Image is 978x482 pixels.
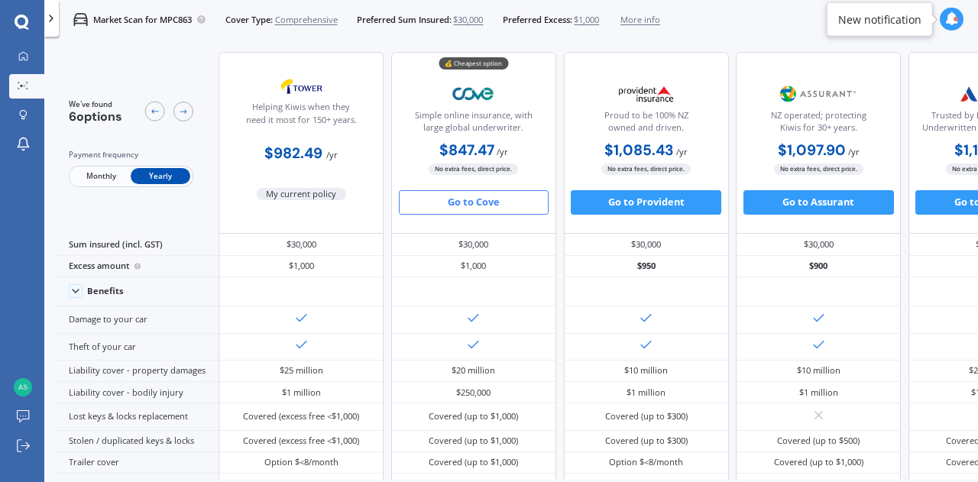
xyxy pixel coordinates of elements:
[736,256,901,277] div: $900
[429,456,518,468] div: Covered (up to $1,000)
[131,168,190,184] span: Yearly
[439,141,494,160] b: $847.47
[429,410,518,422] div: Covered (up to $1,000)
[574,14,599,26] span: $1,000
[225,14,273,26] span: Cover Type:
[799,387,838,399] div: $1 million
[14,378,32,396] img: 479fd032604dd3b34cdfb5e59bbd7875
[53,234,219,255] div: Sum insured (incl. GST)
[452,364,495,377] div: $20 million
[282,387,321,399] div: $1 million
[503,14,572,26] span: Preferred Excess:
[53,256,219,277] div: Excess amount
[746,109,890,140] div: NZ operated; protecting Kiwis for 30+ years.
[275,14,338,26] span: Comprehensive
[219,234,384,255] div: $30,000
[391,256,556,277] div: $1,000
[433,79,514,109] img: Cove.webp
[605,410,688,422] div: Covered (up to $300)
[243,435,359,447] div: Covered (excess free <$1,000)
[93,14,192,26] p: Market Scan for MPC863
[53,403,219,430] div: Lost keys & locks replacement
[571,190,721,215] button: Go to Provident
[219,256,384,277] div: $1,000
[627,387,665,399] div: $1 million
[676,146,688,157] span: / yr
[604,141,674,160] b: $1,085.43
[53,306,219,333] div: Damage to your car
[87,286,124,296] div: Benefits
[620,14,660,26] span: More info
[564,234,729,255] div: $30,000
[778,79,859,109] img: Assurant.png
[797,364,840,377] div: $10 million
[264,456,338,468] div: Option $<8/month
[606,79,687,109] img: Provident.png
[53,431,219,452] div: Stolen / duplicated keys & locks
[69,99,122,110] span: We've found
[564,256,729,277] div: $950
[257,188,347,200] span: My current policy
[574,109,717,140] div: Proud to be 100% NZ owned and driven.
[497,146,508,157] span: / yr
[326,149,338,160] span: / yr
[53,452,219,474] div: Trailer cover
[777,435,860,447] div: Covered (up to $500)
[609,456,683,468] div: Option $<8/month
[402,109,546,140] div: Simple online insurance, with large global underwriter.
[243,410,359,422] div: Covered (excess free <$1,000)
[73,12,88,27] img: car.f15378c7a67c060ca3f3.svg
[71,168,131,184] span: Monthly
[229,101,373,131] div: Helping Kiwis when they need it most for 150+ years.
[774,456,863,468] div: Covered (up to $1,000)
[601,163,691,175] span: No extra fees, direct price.
[280,364,323,377] div: $25 million
[53,334,219,361] div: Theft of your car
[624,364,668,377] div: $10 million
[429,435,518,447] div: Covered (up to $1,000)
[391,234,556,255] div: $30,000
[357,14,452,26] span: Preferred Sum Insured:
[439,57,508,70] div: 💰 Cheapest option
[743,190,894,215] button: Go to Assurant
[778,141,846,160] b: $1,097.90
[264,144,322,163] b: $982.49
[774,163,863,175] span: No extra fees, direct price.
[456,387,491,399] div: $250,000
[838,11,921,27] div: New notification
[69,108,122,125] span: 6 options
[53,361,219,382] div: Liability cover - property damages
[399,190,549,215] button: Go to Cove
[736,234,901,255] div: $30,000
[605,435,688,447] div: Covered (up to $300)
[53,382,219,403] div: Liability cover - bodily injury
[429,163,518,175] span: No extra fees, direct price.
[261,71,342,102] img: Tower.webp
[453,14,483,26] span: $30,000
[69,149,193,161] div: Payment frequency
[848,146,860,157] span: / yr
